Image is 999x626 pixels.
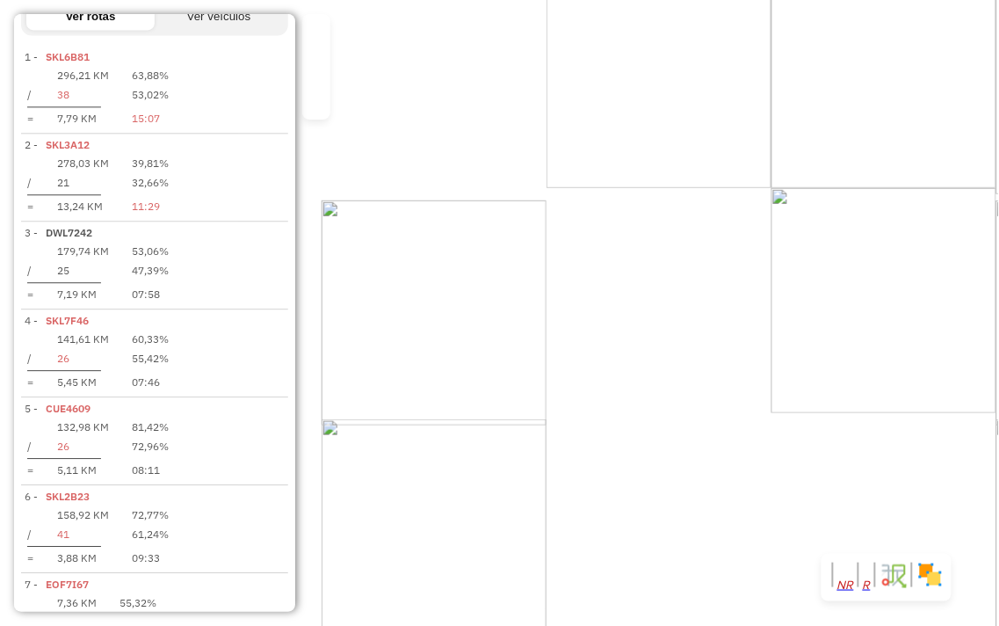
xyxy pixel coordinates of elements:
td: 11:29 [131,198,170,215]
span: 6 - [25,490,90,503]
td: 41 [56,526,110,543]
td: 38 [56,86,110,104]
td: 55,42% [131,350,170,368]
span: SKL7F46 [46,314,89,327]
a: Exportar sessão [309,50,323,64]
td: 07:58 [131,286,170,303]
td: 72,96% [131,438,170,455]
button: Ver rotas [26,3,155,30]
td: = [26,462,35,479]
a: Nova sessão e pesquisa [309,22,323,36]
td: 278,03 KM [56,155,110,172]
td: 25 [56,262,110,280]
span: SKL2B23 [46,490,90,503]
td: / [26,438,35,455]
td: 5,45 KM [56,374,110,391]
td: 61,24% [131,526,170,543]
td: 39,81% [131,155,170,172]
td: 72,77% [131,506,170,524]
span: 4 - [25,314,89,327]
td: = [26,374,35,391]
td: 158,92 KM [56,506,110,524]
td: 179,74 KM [56,243,110,260]
td: / [26,262,35,280]
td: 7,19 KM [56,286,110,303]
td: 141,61 KM [56,331,110,348]
td: = [26,198,35,215]
td: = [26,110,35,127]
td: / [26,526,35,543]
td: 26 [56,438,110,455]
em: R [863,579,871,592]
td: 07:46 [131,374,170,391]
span: 1 - [25,50,90,63]
td: 08:11 [131,462,170,479]
td: 7,79 KM [56,110,110,127]
span: 5 - [25,402,90,415]
span: Ocultar NR [837,579,854,591]
td: 7,36 KM [56,594,98,612]
td: 47,39% [131,262,170,280]
td: / [26,86,35,104]
td: 15:07 [131,110,170,127]
td: 21 [56,174,110,192]
a: Criar modelo [309,92,323,106]
img: Exibir/Ocultar setores [916,561,945,589]
span: SKL6B81 [46,50,90,63]
span: Exibir rótulo [863,579,871,591]
span: SKL3A12 [46,138,90,151]
td: / [26,350,35,368]
td: 60,33% [131,331,170,348]
td: 53,02% [131,86,170,104]
em: NR [837,579,854,592]
span: 2 - [25,138,90,151]
td: = [26,550,35,567]
span: DWL7242 [46,226,92,239]
td: 81,42% [131,419,170,436]
td: / [26,174,35,192]
td: 13,24 KM [56,198,110,215]
td: 296,21 KM [56,67,110,84]
span: 3 - [25,226,92,239]
span: EOF7I67 [46,578,89,591]
td: 5,11 KM [56,462,110,479]
td: 53,06% [131,243,170,260]
td: 132,98 KM [56,419,110,436]
span: 7 - [25,578,89,591]
td: 32,66% [131,174,170,192]
td: 3,88 KM [56,550,110,567]
button: Ver veículos [155,3,283,30]
td: 63,88% [131,67,170,84]
td: 55,32% [119,594,157,612]
img: Fluxo de ruas [880,561,908,589]
span: CUE4609 [46,402,90,415]
td: 26 [56,350,110,368]
td: 09:33 [131,550,170,567]
td: = [26,286,35,303]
